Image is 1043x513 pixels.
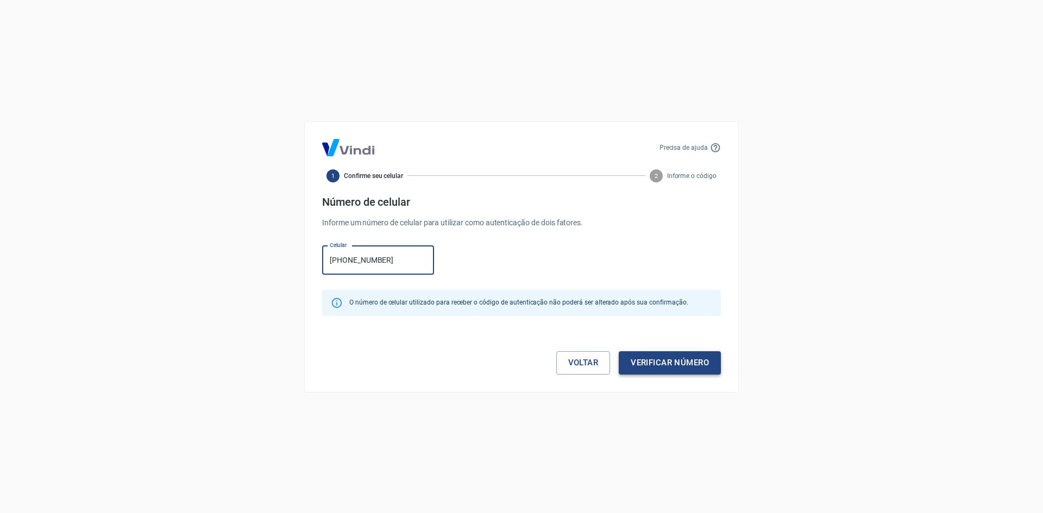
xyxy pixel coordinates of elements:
img: Logo Vind [322,139,374,156]
text: 1 [331,172,335,179]
button: Verificar número [619,351,721,374]
p: Precisa de ajuda [659,143,708,153]
label: Celular [330,241,347,249]
text: 2 [655,172,658,179]
span: Informe o código [667,171,717,181]
p: Informe um número de celular para utilizar como autenticação de dois fatores. [322,217,721,229]
a: Voltar [556,351,611,374]
span: Confirme seu celular [344,171,403,181]
div: O número de celular utilizado para receber o código de autenticação não poderá ser alterado após ... [349,293,688,313]
h4: Número de celular [322,195,721,208]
